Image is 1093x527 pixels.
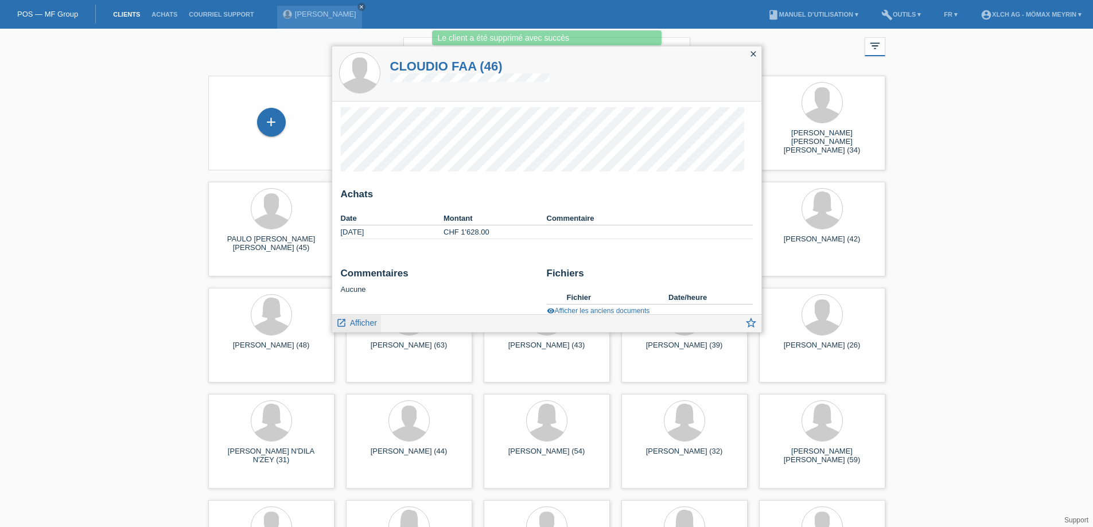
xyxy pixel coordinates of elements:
i: book [768,9,779,21]
h2: Fichiers [547,268,753,285]
i: star_border [745,317,757,329]
th: Date/heure [668,291,736,305]
div: [PERSON_NAME] (43) [493,341,601,359]
div: [PERSON_NAME] (54) [493,447,601,465]
h2: Commentaires [341,268,538,285]
th: Fichier [567,291,669,305]
a: buildOutils ▾ [876,11,927,18]
a: launch Afficher [336,315,377,329]
i: build [881,9,893,21]
span: Afficher [350,318,377,327]
a: visibilityAfficher les anciens documents [547,307,650,315]
div: [PERSON_NAME] (42) [768,235,876,253]
i: close [749,49,758,58]
div: Aucune [341,268,538,294]
a: Clients [107,11,146,18]
a: POS — MF Group [17,10,78,18]
a: FR ▾ [938,11,963,18]
div: [PERSON_NAME] (26) [768,341,876,359]
i: visibility [547,307,555,315]
a: Courriel Support [183,11,259,18]
i: filter_list [869,40,881,52]
a: bookManuel d’utilisation ▾ [762,11,864,18]
div: [PERSON_NAME] (44) [355,447,463,465]
div: Enregistrer le client [258,112,285,132]
a: star_border [745,318,757,332]
i: close [359,4,364,10]
div: [PERSON_NAME] (63) [355,341,463,359]
a: CLOUDIO FAA (46) [390,59,550,73]
div: PAULO [PERSON_NAME] [PERSON_NAME] (45) [217,235,325,253]
div: [PERSON_NAME] N'DILA N'ZEY (31) [217,447,325,465]
div: Le client a été supprimé avec succès [432,30,662,45]
div: [PERSON_NAME] (32) [631,447,738,465]
th: Date [341,212,444,225]
a: Achats [146,11,183,18]
a: Support [1064,516,1088,524]
i: account_circle [981,9,992,21]
a: close [357,3,365,11]
div: [PERSON_NAME] [PERSON_NAME] [PERSON_NAME] (34) [768,128,876,149]
a: [PERSON_NAME] [295,10,356,18]
a: account_circleXLCH AG - Mömax Meyrin ▾ [975,11,1087,18]
td: CHF 1'628.00 [444,225,547,239]
td: [DATE] [341,225,444,239]
th: Commentaire [547,212,753,225]
i: launch [336,318,347,328]
div: [PERSON_NAME] (48) [217,341,325,359]
h2: Achats [341,189,753,206]
div: [PERSON_NAME] (39) [631,341,738,359]
th: Montant [444,212,547,225]
div: [PERSON_NAME] [PERSON_NAME] (59) [768,447,876,465]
